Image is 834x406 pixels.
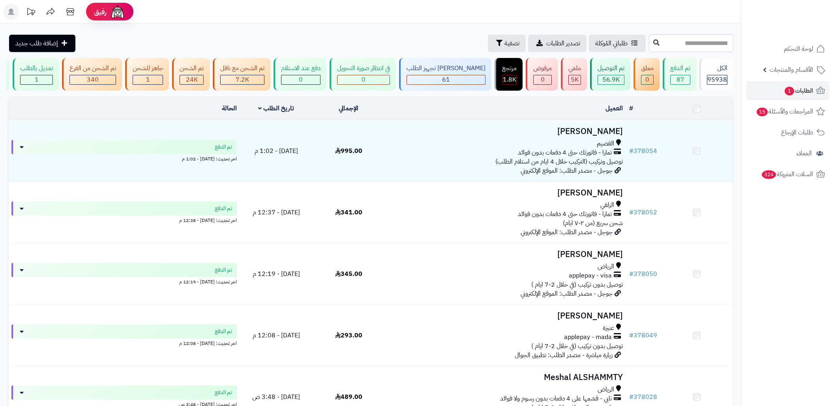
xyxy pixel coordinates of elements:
[569,75,581,84] div: 4991
[180,64,204,73] div: تم الشحن
[707,64,727,73] div: الكل
[597,139,614,148] span: القصيم
[503,75,516,84] span: 1.8K
[528,35,587,52] a: تصدير الطلبات
[524,58,559,91] a: مرفوض 0
[388,188,623,197] h3: [PERSON_NAME]
[546,39,580,48] span: تصدير الطلبات
[707,75,727,84] span: 95938
[504,39,519,48] span: تصفية
[541,75,545,84] span: 0
[531,280,623,289] span: توصيل بدون تركيب (في خلال 2-7 ايام )
[564,333,612,342] span: applepay - mada
[215,389,232,397] span: تم الدفع
[442,75,450,84] span: 61
[299,75,303,84] span: 0
[746,144,829,163] a: العملاء
[281,64,320,73] div: دفع عند الاستلام
[94,7,107,17] span: رفيق
[87,75,99,84] span: 340
[252,392,300,402] span: [DATE] - 3:48 ص
[698,58,735,91] a: الكل95938
[495,157,623,166] span: توصيل وتركيب (التركيب خلال 4 ايام من استلام الطلب)
[521,289,613,298] span: جوجل - مصدر الطلب: الموقع الإلكتروني
[236,75,249,84] span: 7.2K
[629,331,633,340] span: #
[761,169,813,180] span: السلات المتروكة
[11,339,237,347] div: اخر تحديث: [DATE] - 12:08 م
[362,75,365,84] span: 0
[569,271,612,280] span: applepay - visa
[69,64,116,73] div: تم الشحن من الفرع
[337,75,390,84] div: 0
[11,216,237,224] div: اخر تحديث: [DATE] - 12:38 م
[186,75,198,84] span: 24K
[493,58,524,91] a: مرتجع 1.8K
[515,350,613,360] span: زيارة مباشرة - مصدر الطلب: تطبيق الجوال
[784,85,813,96] span: الطلبات
[518,148,612,157] span: تمارا - فاتورتك حتى 4 دفعات بدون فوائد
[146,75,150,84] span: 1
[533,64,552,73] div: مرفوض
[215,205,232,212] span: تم الدفع
[677,75,684,84] span: 87
[133,64,163,73] div: جاهز للشحن
[220,64,264,73] div: تم الشحن مع ناقل
[629,392,633,402] span: #
[629,269,657,279] a: #378050
[521,227,613,237] span: جوجل - مصدر الطلب: الموقع الإلكتروني
[645,75,649,84] span: 0
[21,4,41,22] a: تحديثات المنصة
[171,58,211,91] a: تم الشحن 24K
[598,75,624,84] div: 56884
[746,123,829,142] a: طلبات الإرجاع
[629,331,657,340] a: #378049
[35,75,39,84] span: 1
[629,208,633,217] span: #
[629,392,657,402] a: #378028
[500,394,612,403] span: تابي - قسّمها على 4 دفعات بدون رسوم ولا فوائد
[488,35,526,52] button: تصفية
[629,104,633,113] a: #
[180,75,203,84] div: 24038
[215,266,232,274] span: تم الدفع
[588,58,632,91] a: تم التوصيل 56.9K
[746,81,829,100] a: الطلبات1
[595,39,628,48] span: طلباتي المُوكلة
[407,64,485,73] div: [PERSON_NAME] تجهيز الطلب
[502,75,516,84] div: 1829
[629,269,633,279] span: #
[559,58,588,91] a: ملغي 5K
[335,208,362,217] span: 341.00
[388,127,623,136] h3: [PERSON_NAME]
[502,64,517,73] div: مرتجع
[11,277,237,285] div: اخر تحديث: [DATE] - 12:19 م
[641,75,653,84] div: 0
[746,102,829,121] a: المراجعات والأسئلة15
[757,108,768,116] span: 15
[215,143,232,151] span: تم الدفع
[781,127,813,138] span: طلبات الإرجاع
[110,4,126,20] img: ai-face.png
[11,154,237,162] div: اخر تحديث: [DATE] - 1:02 م
[397,58,493,91] a: [PERSON_NAME] تجهيز الطلب 61
[756,106,813,117] span: المراجعات والأسئلة
[221,75,264,84] div: 7222
[629,146,657,156] a: #378054
[770,64,813,75] span: الأقسام والمنتجات
[598,385,614,394] span: الرياض
[784,43,813,54] span: لوحة التحكم
[253,269,300,279] span: [DATE] - 12:19 م
[255,146,298,156] span: [DATE] - 1:02 م
[641,64,654,73] div: معلق
[388,250,623,259] h3: [PERSON_NAME]
[9,35,75,52] a: إضافة طلب جديد
[785,87,794,95] span: 1
[534,75,551,84] div: 0
[11,58,60,91] a: تعديل بالطلب 1
[600,201,614,210] span: الزلفي
[124,58,171,91] a: جاهز للشحن 1
[568,64,581,73] div: ملغي
[335,392,362,402] span: 489.00
[70,75,116,84] div: 340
